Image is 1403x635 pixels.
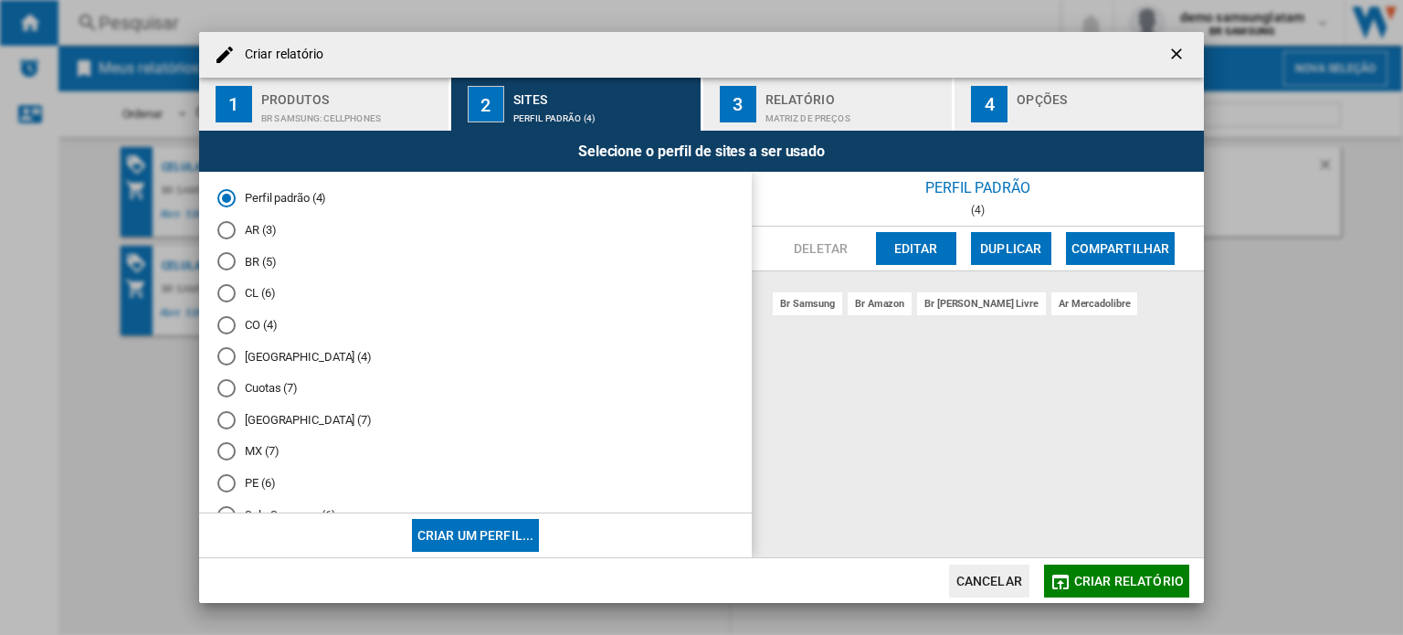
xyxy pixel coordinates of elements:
[917,292,1046,315] div: br [PERSON_NAME] livre
[1051,292,1138,315] div: ar mercadolibre
[261,104,441,123] div: BR SAMSUNG:Cellphones
[765,104,945,123] div: Matriz de preços
[451,78,702,131] button: 2 Sites Perfil padrão (4)
[236,46,324,64] h4: Criar relatório
[217,475,733,492] md-radio-button: PE (6)
[217,316,733,333] md-radio-button: CO (4)
[971,86,1007,122] div: 4
[1074,574,1184,588] span: Criar relatório
[1017,85,1197,104] div: Opções
[217,190,733,207] md-radio-button: Perfil padrão (4)
[1044,565,1189,598] button: Criar relatório
[513,104,693,123] div: Perfil padrão (4)
[199,131,1204,172] div: Selecione o perfil de sites a ser usado
[1160,37,1197,73] button: getI18NText('BUTTONS.CLOSE_DIALOG')
[217,443,733,460] md-radio-button: MX (7)
[1167,45,1189,67] ng-md-icon: getI18NText('BUTTONS.CLOSE_DIALOG')
[261,85,441,104] div: Produtos
[1066,232,1176,265] button: Compartilhar
[217,253,733,270] md-radio-button: BR (5)
[217,348,733,365] md-radio-button: Colombia (4)
[773,292,842,315] div: br samsung
[199,78,450,131] button: 1 Produtos BR SAMSUNG:Cellphones
[217,380,733,397] md-radio-button: Cuotas (7)
[513,85,693,104] div: Sites
[468,86,504,122] div: 2
[217,411,733,429] md-radio-button: Mexico (7)
[216,86,252,122] div: 1
[949,565,1029,598] button: Cancelar
[703,78,955,131] button: 3 Relatório Matriz de preços
[971,232,1051,265] button: Duplicar
[955,78,1204,131] button: 4 Opções
[752,172,1204,204] div: Perfil padrão
[781,232,861,265] button: Deletar
[412,519,540,552] button: Criar um perfil...
[876,232,956,265] button: Editar
[752,204,1204,217] div: (4)
[720,86,756,122] div: 3
[765,85,945,104] div: Relatório
[848,292,912,315] div: br amazon
[217,506,733,524] md-radio-button: Solo Samsung (6)
[217,285,733,302] md-radio-button: CL (6)
[217,221,733,238] md-radio-button: AR (3)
